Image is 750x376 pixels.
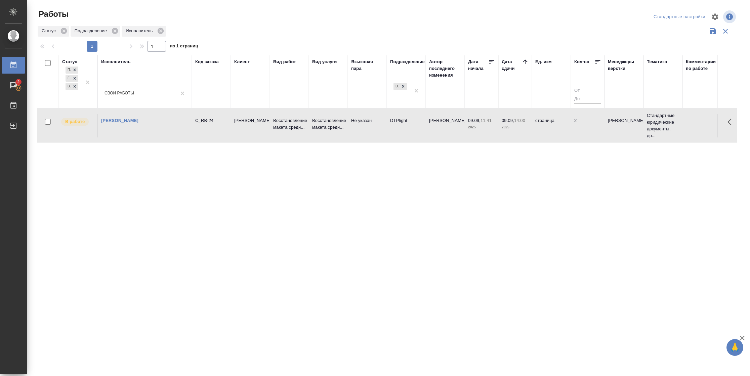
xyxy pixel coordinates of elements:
td: 2 [571,114,605,137]
div: Автор последнего изменения [429,58,461,79]
button: 🙏 [726,339,743,356]
span: 🙏 [729,340,741,354]
div: Код заказа [195,58,219,65]
p: [PERSON_NAME] [608,117,640,124]
p: [PERSON_NAME] [234,117,266,124]
button: Сохранить фильтры [706,25,719,38]
div: Подбор, Готов к работе, В работе [65,82,79,91]
div: Вид работ [273,58,296,65]
div: DTPlight [393,83,400,90]
div: Дата начала [468,58,488,72]
div: Статус [62,58,77,65]
span: Настроить таблицу [707,9,723,25]
div: Подразделение [390,58,425,65]
div: Исполнитель выполняет работу [60,117,94,126]
p: Подразделение [75,28,109,34]
div: Языковая пара [351,58,383,72]
p: Восстановление макета средн... [312,117,344,131]
div: DTPlight [393,82,408,91]
p: Статус [42,28,58,34]
p: Исполнитель [126,28,155,34]
p: 2025 [468,124,495,131]
div: В работе [66,83,71,90]
td: страница [532,114,571,137]
a: [PERSON_NAME] [101,118,138,123]
a: 2 [2,77,25,94]
span: Работы [37,9,69,19]
button: Здесь прячутся важные кнопки [723,114,740,130]
div: Подбор, Готов к работе, В работе [65,66,79,74]
div: Дата сдачи [502,58,522,72]
div: Кол-во [574,58,589,65]
td: [PERSON_NAME] [426,114,465,137]
input: От [574,87,601,95]
p: 09.09, [468,118,481,123]
div: Комментарии по работе [686,58,718,72]
div: Подбор, Готов к работе, В работе [65,74,79,83]
div: Исполнитель [101,58,131,65]
div: Свои работы [105,91,134,96]
p: 14:00 [514,118,525,123]
div: Тематика [647,58,667,65]
p: Восстановление макета средн... [273,117,305,131]
span: Посмотреть информацию [723,10,737,23]
input: До [574,95,601,103]
p: В работе [65,118,85,125]
p: 11:41 [481,118,492,123]
button: Сбросить фильтры [719,25,732,38]
span: 2 [13,79,24,85]
p: 09.09, [502,118,514,123]
div: Подразделение [71,26,120,37]
div: Ед. изм [535,58,552,65]
p: 2025 [502,124,529,131]
div: Подбор [66,67,71,74]
div: Вид услуги [312,58,337,65]
td: Не указан [348,114,387,137]
div: C_RB-24 [195,117,227,124]
td: DTPlight [387,114,426,137]
div: Менеджеры верстки [608,58,640,72]
div: Клиент [234,58,250,65]
p: Стандартные юридические документы, до... [647,112,679,139]
span: из 1 страниц [170,42,198,52]
div: Исполнитель [122,26,166,37]
div: Готов к работе [66,75,71,82]
div: split button [652,12,707,22]
div: Статус [38,26,69,37]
